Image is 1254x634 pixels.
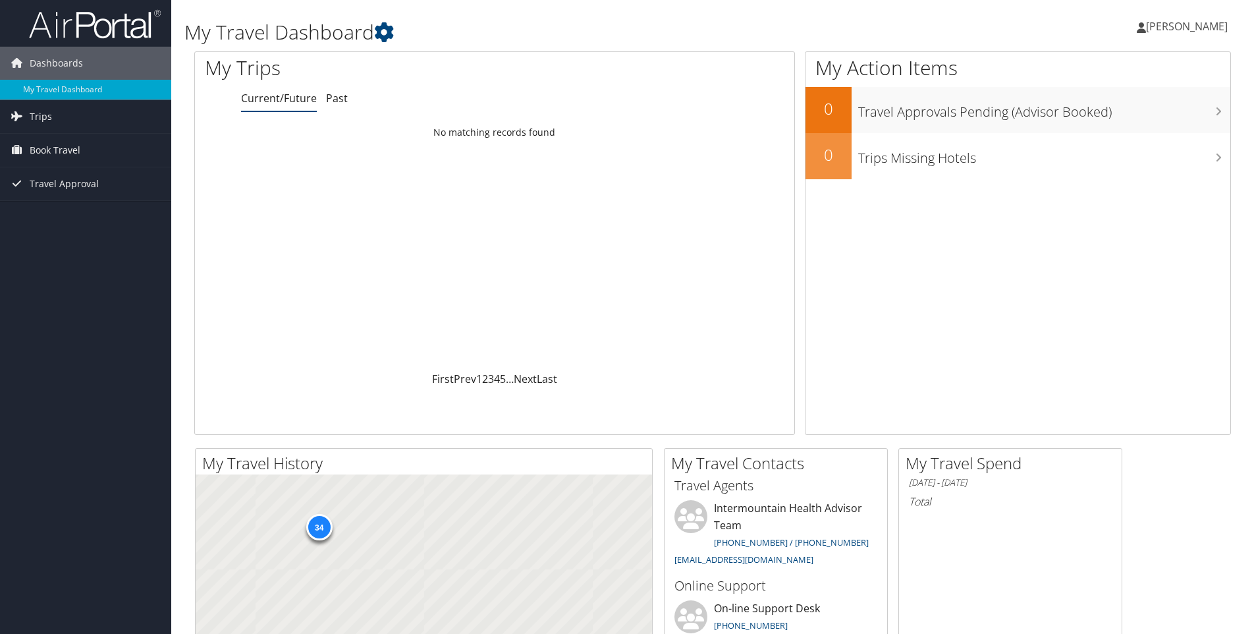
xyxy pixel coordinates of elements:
[805,54,1230,82] h1: My Action Items
[514,372,537,386] a: Next
[30,167,99,200] span: Travel Approval
[909,476,1112,489] h6: [DATE] - [DATE]
[805,98,852,120] h2: 0
[476,372,482,386] a: 1
[432,372,454,386] a: First
[488,372,494,386] a: 3
[494,372,500,386] a: 4
[714,620,788,631] a: [PHONE_NUMBER]
[805,87,1230,133] a: 0Travel Approvals Pending (Advisor Booked)
[671,452,887,475] h2: My Travel Contacts
[674,476,877,495] h3: Travel Agents
[30,134,80,167] span: Book Travel
[805,144,852,166] h2: 0
[668,500,884,571] li: Intermountain Health Advisor Team
[241,91,317,105] a: Current/Future
[674,577,877,595] h3: Online Support
[205,54,535,82] h1: My Trips
[537,372,557,386] a: Last
[506,372,514,386] span: …
[29,9,161,40] img: airportal-logo.png
[909,494,1112,509] h6: Total
[805,133,1230,179] a: 0Trips Missing Hotels
[184,18,888,46] h1: My Travel Dashboard
[500,372,506,386] a: 5
[858,96,1230,121] h3: Travel Approvals Pending (Advisor Booked)
[326,91,348,105] a: Past
[30,47,83,80] span: Dashboards
[906,452,1122,475] h2: My Travel Spend
[454,372,476,386] a: Prev
[1137,7,1241,46] a: [PERSON_NAME]
[674,554,813,565] a: [EMAIL_ADDRESS][DOMAIN_NAME]
[195,121,794,144] td: No matching records found
[714,536,869,548] a: [PHONE_NUMBER] / [PHONE_NUMBER]
[482,372,488,386] a: 2
[306,514,332,540] div: 34
[858,142,1230,167] h3: Trips Missing Hotels
[1146,19,1228,34] span: [PERSON_NAME]
[30,100,52,133] span: Trips
[202,452,652,475] h2: My Travel History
